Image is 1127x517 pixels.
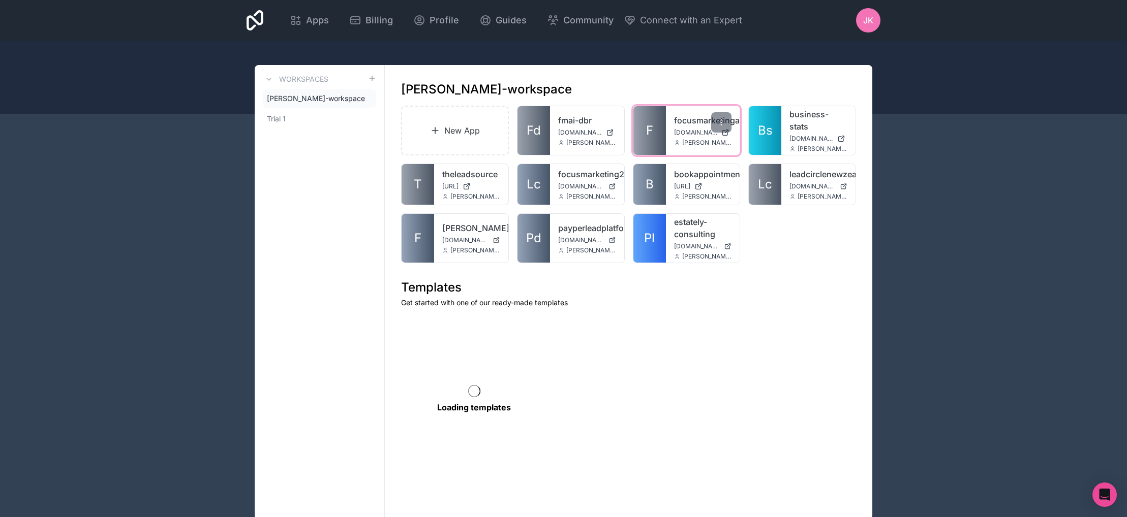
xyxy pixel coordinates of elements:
span: [PERSON_NAME][EMAIL_ADDRESS][PERSON_NAME] [682,139,732,147]
a: bookappointments [674,168,732,180]
a: Lc [749,164,781,205]
a: [DOMAIN_NAME] [442,236,500,244]
a: focusmarketing2 [558,168,616,180]
span: Connect with an Expert [640,13,742,27]
span: [DOMAIN_NAME] [558,236,604,244]
div: Open Intercom Messenger [1092,482,1117,507]
span: [PERSON_NAME][EMAIL_ADDRESS][PERSON_NAME] [450,192,500,201]
a: [DOMAIN_NAME] [674,242,732,250]
a: [URL] [442,182,500,190]
a: Apps [282,9,337,31]
a: [DOMAIN_NAME] [789,182,847,190]
span: [PERSON_NAME][EMAIL_ADDRESS][PERSON_NAME] [566,139,616,147]
span: Bs [758,122,773,139]
a: estately-consulting [674,216,732,240]
span: Fd [527,122,541,139]
a: Billing [341,9,401,31]
a: B [633,164,666,205]
span: [PERSON_NAME][EMAIL_ADDRESS][PERSON_NAME] [798,192,847,201]
a: T [402,164,434,205]
p: Get started with one of our ready-made templates [401,298,856,308]
span: F [646,122,653,139]
a: [DOMAIN_NAME] [558,236,616,244]
a: [PERSON_NAME] [442,222,500,234]
a: [DOMAIN_NAME] [558,182,616,190]
span: Lc [527,176,541,192]
a: [PERSON_NAME]-workspace [263,89,376,108]
span: [DOMAIN_NAME] [558,182,604,190]
a: [DOMAIN_NAME] [558,128,616,137]
a: [DOMAIN_NAME] [789,135,847,143]
span: [URL] [442,182,459,190]
a: Profile [405,9,467,31]
a: focusmarketingai [674,114,732,126]
a: theleadsource [442,168,500,180]
a: Bs [749,106,781,155]
a: F [633,106,666,155]
a: Fd [517,106,550,155]
span: [PERSON_NAME][EMAIL_ADDRESS][PERSON_NAME] [798,145,847,153]
a: F [402,214,434,263]
span: Pd [526,230,541,246]
span: F [414,230,421,246]
span: [PERSON_NAME][EMAIL_ADDRESS][PERSON_NAME] [682,192,732,201]
a: [URL] [674,182,732,190]
span: Guides [496,13,527,27]
a: Community [539,9,622,31]
a: Pl [633,214,666,263]
a: Lc [517,164,550,205]
span: [DOMAIN_NAME] [789,135,833,143]
span: [PERSON_NAME][EMAIL_ADDRESS][PERSON_NAME] [566,246,616,254]
span: Billing [365,13,393,27]
span: [DOMAIN_NAME] [442,236,489,244]
a: [DOMAIN_NAME] [674,128,732,137]
span: Lc [758,176,772,192]
p: Loading templates [437,401,511,413]
a: Guides [471,9,535,31]
span: JK [863,14,873,26]
h1: Templates [401,279,856,296]
span: [DOMAIN_NAME] [789,182,836,190]
span: B [646,176,654,192]
a: business-stats [789,108,847,133]
a: fmai-dbr [558,114,616,126]
a: Workspaces [263,73,328,85]
a: Pd [517,214,550,263]
span: [URL] [674,182,690,190]
span: Apps [306,13,329,27]
span: [DOMAIN_NAME] [558,128,602,137]
button: Connect with an Expert [624,13,742,27]
a: New App [401,106,509,155]
a: payperleadplatform [558,222,616,234]
span: [PERSON_NAME][EMAIL_ADDRESS][PERSON_NAME] [450,246,500,254]
span: Profile [430,13,459,27]
h3: Workspaces [279,74,328,84]
span: T [414,176,422,192]
span: [PERSON_NAME]-workspace [267,93,365,104]
a: Trial 1 [263,110,376,128]
span: Trial 1 [267,114,286,124]
span: [PERSON_NAME][EMAIL_ADDRESS][PERSON_NAME] [682,252,732,261]
span: [DOMAIN_NAME] [674,128,718,137]
span: Community [563,13,614,27]
span: [PERSON_NAME][EMAIL_ADDRESS][PERSON_NAME] [566,192,616,201]
h1: [PERSON_NAME]-workspace [401,81,572,98]
span: Pl [644,230,655,246]
span: [DOMAIN_NAME] [674,242,720,250]
a: leadcirclenewzealand [789,168,847,180]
